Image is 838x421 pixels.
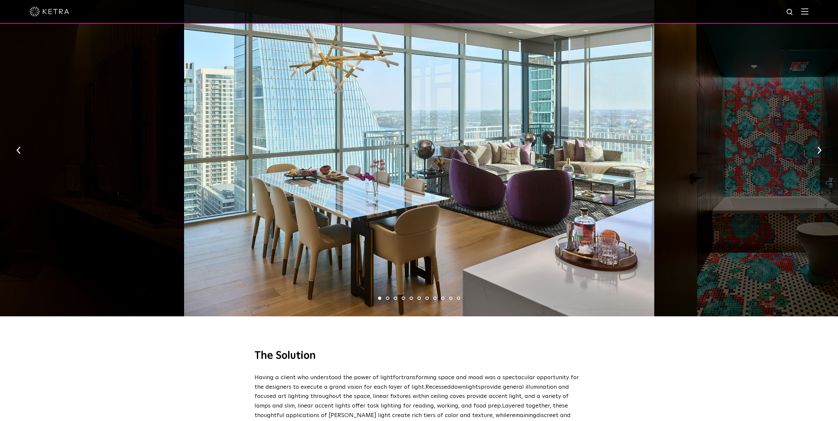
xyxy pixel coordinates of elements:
span: downlights [451,384,481,390]
img: arrow-right-black.svg [817,146,822,154]
img: ketra-logo-2019-white [30,7,69,16]
span: transforming space and mood was a spectacular opportunity for the designers to execute a grand vi... [255,375,579,390]
span: Recessed [425,384,451,390]
img: search icon [786,8,794,16]
span: L [502,403,505,409]
span: provide general illumination and focused art lighting throughout the space, linear fixtures withi... [255,384,569,409]
span: Having a client who understood the power of light [255,375,393,381]
img: arrow-left-black.svg [16,146,21,154]
span: ayered together, these thoughtful applications of [PERSON_NAME] light create rich tiers of color ... [255,403,568,418]
img: Hamburger%20Nav.svg [801,8,808,14]
span: for [393,375,401,381]
span: remaining [510,412,536,418]
h3: The Solution [255,349,584,363]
